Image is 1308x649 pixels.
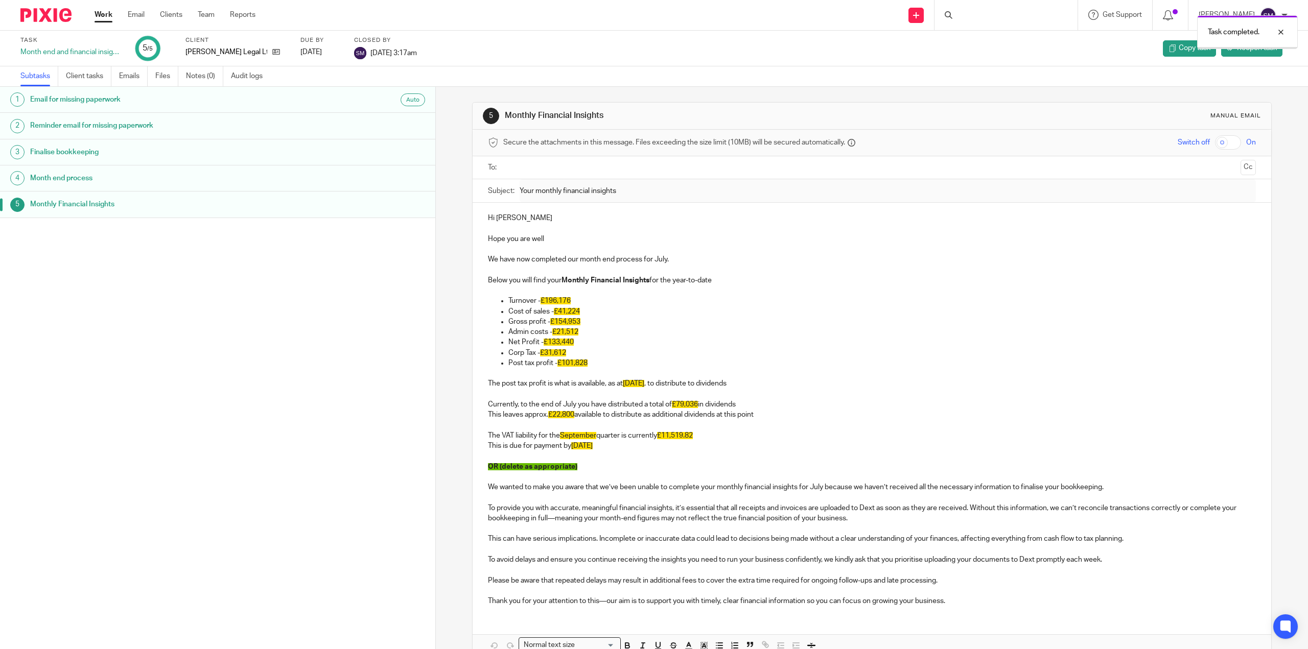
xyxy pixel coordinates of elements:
p: Corp Tax - [508,348,1255,358]
div: 3 [10,145,25,159]
span: £196,176 [541,297,571,304]
p: Thank you for your attention to this—our aim is to support you with timely, clear financial infor... [488,596,1255,606]
div: 5 [483,108,499,124]
p: Currently, to the end of July you have distributed a total of in dividends [488,399,1255,410]
span: £101,828 [557,359,588,367]
p: The VAT liability for the quarter is currently [488,430,1255,441]
div: 4 [10,171,25,185]
label: To: [488,162,499,173]
a: Files [155,66,178,86]
h1: Finalise bookkeeping [30,145,294,160]
a: Client tasks [66,66,111,86]
a: Team [198,10,215,20]
span: £11,519.82 [657,432,693,439]
p: [PERSON_NAME] Legal Ltd [185,47,267,57]
span: £154,953 [550,318,580,325]
label: Task [20,36,123,44]
p: Post tax profit - [508,358,1255,368]
span: [DATE] [623,380,644,387]
p: This is due for payment by [488,441,1255,451]
h1: Month end process [30,171,294,186]
div: Auto [401,93,425,106]
span: £133,440 [544,339,574,346]
a: Reports [230,10,255,20]
p: Hope you are well [488,234,1255,244]
img: svg%3E [1260,7,1276,23]
button: Cc [1241,160,1256,175]
span: On [1246,137,1256,148]
p: The post tax profit is what is available, as at , to distribute to dividends [488,378,1255,389]
p: To avoid delays and ensure you continue receiving the insights you need to run your business conf... [488,555,1255,565]
img: svg%3E [354,47,366,59]
p: We wanted to make you aware that we’ve been unable to complete your monthly financial insights fo... [488,482,1255,492]
p: Turnover - [508,296,1255,306]
div: 2 [10,119,25,133]
label: Subject: [488,186,515,196]
a: Audit logs [231,66,270,86]
p: Task completed. [1208,27,1259,37]
div: 5 [143,42,153,54]
span: September [560,432,596,439]
span: £21,512 [552,328,578,335]
span: OR (delete as appropriate) [488,463,577,470]
span: £22,800 [548,411,574,418]
label: Due by [300,36,341,44]
p: This can have serious implications. Incomplete or inaccurate data could lead to decisions being m... [488,534,1255,544]
span: [DATE] 3:17am [370,49,417,56]
p: Hi [PERSON_NAME] [488,213,1255,223]
p: This leaves approx. available to distribute as additional dividends at this point [488,410,1255,420]
h1: Reminder email for missing paperwork [30,118,294,133]
span: Secure the attachments in this message. Files exceeding the size limit (10MB) will be secured aut... [503,137,845,148]
a: Clients [160,10,182,20]
p: We have now completed our month end process for July. [488,254,1255,265]
a: Work [95,10,112,20]
p: Net Profit - [508,337,1255,347]
a: Emails [119,66,148,86]
a: Subtasks [20,66,58,86]
div: Month end and financial insights [20,47,123,57]
h1: Monthly Financial Insights [505,110,894,121]
div: [DATE] [300,47,341,57]
label: Client [185,36,288,44]
small: /5 [147,46,153,52]
p: Please be aware that repeated delays may result in additional fees to cover the extra time requir... [488,575,1255,586]
span: £31,612 [540,349,566,356]
p: Gross profit - [508,317,1255,327]
p: To provide you with accurate, meaningful financial insights, it’s essential that all receipts and... [488,503,1255,524]
span: [DATE] [571,442,593,449]
span: Switch off [1178,137,1210,148]
p: Cost of sales - [508,306,1255,317]
a: Email [128,10,145,20]
h1: Email for missing paperwork [30,92,294,107]
span: £41,224 [554,308,580,315]
div: 1 [10,92,25,107]
label: Closed by [354,36,417,44]
span: £79,036 [672,401,698,408]
strong: Monthly Financial Insights [562,277,649,284]
a: Notes (0) [186,66,223,86]
h1: Monthly Financial Insights [30,197,294,212]
p: Admin costs - [508,327,1255,337]
img: Pixie [20,8,72,22]
div: Manual email [1210,112,1261,120]
div: 5 [10,198,25,212]
p: Below you will find your for the year-to-date [488,275,1255,285]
